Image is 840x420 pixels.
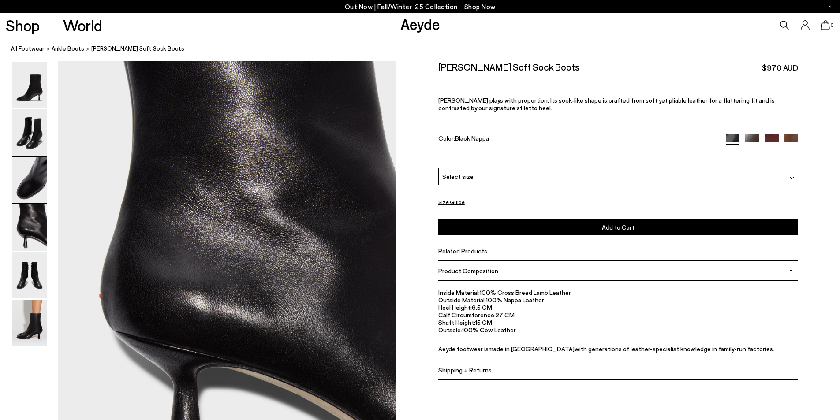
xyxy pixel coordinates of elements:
[789,249,793,253] img: svg%3E
[455,134,489,142] span: Black Nappa
[438,304,798,311] li: 6.5 CM
[438,319,798,326] li: 15 CM
[438,289,480,296] span: Inside Material:
[438,311,798,319] li: 27 CM
[11,44,45,53] a: All Footwear
[438,345,798,352] p: Aeyde footwear is with generations of leather-specialist knowledge in family-run factories.
[12,157,47,203] img: Dorothy Soft Sock Boots - Image 3
[12,252,47,298] img: Dorothy Soft Sock Boots - Image 5
[438,311,496,319] span: Calf Circumference:
[345,1,496,12] p: Out Now | Fall/Winter ‘25 Collection
[91,44,184,53] span: [PERSON_NAME] Soft Sock Boots
[438,319,475,326] span: Shaft Height:
[12,62,47,108] img: Dorothy Soft Sock Boots - Image 1
[438,296,486,304] span: Outside Material:
[438,197,465,208] button: Size Guide
[438,97,798,112] p: [PERSON_NAME] plays with proportion. Its sock-like shape is crafted from soft yet pliable leather...
[438,326,798,334] li: 100% Cow Leather
[12,300,47,346] img: Dorothy Soft Sock Boots - Image 6
[438,304,472,311] span: Heel Height:
[438,267,498,275] span: Product Composition
[438,219,798,235] button: Add to Cart
[789,368,793,372] img: svg%3E
[464,3,496,11] span: Navigate to /collections/new-in
[400,15,440,33] a: Aeyde
[789,268,793,273] img: svg%3E
[438,134,714,145] div: Color:
[63,18,102,33] a: World
[438,326,462,334] span: Outsole:
[52,44,84,53] a: ankle boots
[11,37,840,61] nav: breadcrumb
[12,109,47,156] img: Dorothy Soft Sock Boots - Image 2
[821,20,830,30] a: 0
[790,176,794,180] img: svg%3E
[12,204,47,251] img: Dorothy Soft Sock Boots - Image 4
[52,45,84,52] span: ankle boots
[442,172,474,181] span: Select size
[438,296,798,304] li: 100% Nappa Leather
[830,23,834,28] span: 0
[6,18,40,33] a: Shop
[438,366,492,373] span: Shipping + Returns
[438,61,579,72] h2: [PERSON_NAME] Soft Sock Boots
[602,223,635,231] span: Add to Cart
[438,289,798,296] li: 100% Cross Breed Lamb Leather
[489,345,575,352] a: made in [GEOGRAPHIC_DATA]
[762,62,798,73] span: $970 AUD
[438,247,487,255] span: Related Products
